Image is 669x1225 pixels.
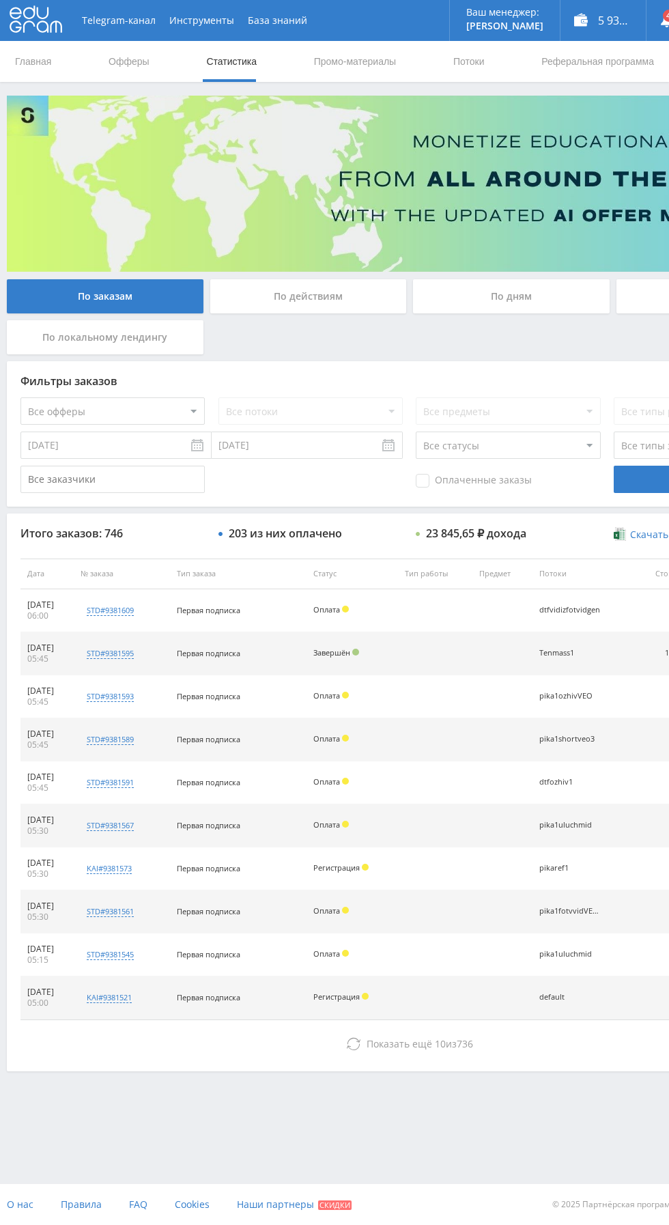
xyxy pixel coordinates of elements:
span: Первая подписка [177,992,240,1002]
span: Холд [342,778,349,785]
a: Реферальная программа [540,41,655,82]
div: [DATE] [27,901,67,912]
span: Регистрация [313,991,360,1002]
div: std#9381609 [87,605,134,616]
th: Тип заказа [170,559,307,589]
div: std#9381593 [87,691,134,702]
div: [DATE] [27,815,67,826]
div: [DATE] [27,858,67,869]
div: [DATE] [27,686,67,696]
div: [DATE] [27,600,67,610]
div: 05:00 [27,998,67,1009]
div: 05:30 [27,869,67,879]
span: Холд [342,692,349,699]
span: 736 [457,1037,473,1050]
p: [PERSON_NAME] [466,20,543,31]
a: О нас [7,1184,33,1225]
span: Холд [362,993,369,1000]
a: Потоки [452,41,486,82]
div: 05:45 [27,653,67,664]
a: Cookies [175,1184,210,1225]
div: std#9381595 [87,648,134,659]
span: Первая подписка [177,691,240,701]
span: Наши партнеры [237,1198,314,1211]
a: FAQ [129,1184,147,1225]
div: std#9381589 [87,734,134,745]
div: 05:15 [27,955,67,966]
span: Завершён [313,647,350,658]
span: Первая подписка [177,777,240,787]
div: [DATE] [27,987,67,998]
th: Статус [307,559,397,589]
div: 23 845,65 ₽ дохода [426,527,526,539]
span: Показать ещё [367,1037,432,1050]
div: 06:00 [27,610,67,621]
span: Оплата [313,690,340,701]
th: Тип работы [398,559,473,589]
div: pika1uluchmid [539,950,601,959]
div: pika1fotvvidVEO3 [539,907,601,916]
span: Регистрация [313,862,360,873]
img: xlsx [614,527,625,541]
p: Ваш менеджер: [466,7,543,18]
span: Подтвержден [352,649,359,656]
div: std#9381591 [87,777,134,788]
a: Главная [14,41,53,82]
span: Первая подписка [177,949,240,959]
div: [DATE] [27,772,67,783]
span: Оплата [313,604,340,615]
div: [DATE] [27,944,67,955]
th: Предмет [472,559,532,589]
div: Tenmass1 [539,649,601,658]
div: 05:30 [27,912,67,923]
span: Холд [362,864,369,871]
a: Правила [61,1184,102,1225]
span: Cookies [175,1198,210,1211]
span: Холд [342,907,349,914]
div: std#9381545 [87,949,134,960]
div: pika1uluchmid [539,821,601,830]
span: Первая подписка [177,605,240,615]
span: О нас [7,1198,33,1211]
span: Первая подписка [177,820,240,830]
div: Итого заказов: 746 [20,527,205,539]
div: default [539,993,601,1002]
div: 05:30 [27,826,67,836]
span: Оплаченные заказы [416,474,532,488]
div: dtfvidizfotvidgen [539,606,601,615]
span: Оплата [313,948,340,959]
a: Наши партнеры Скидки [237,1184,352,1225]
span: Скидки [318,1200,352,1210]
div: std#9381567 [87,820,134,831]
div: dtfozhiv1 [539,778,601,787]
span: Правила [61,1198,102,1211]
span: 10 [435,1037,446,1050]
span: Холд [342,735,349,742]
a: Статистика [205,41,258,82]
span: Оплата [313,733,340,744]
span: Холд [342,606,349,612]
th: Дата [20,559,74,589]
span: из [367,1037,473,1050]
span: Холд [342,821,349,828]
span: Холд [342,950,349,957]
span: Первая подписка [177,863,240,873]
a: Промо-материалы [313,41,397,82]
div: 05:45 [27,740,67,750]
div: По дням [413,279,610,313]
span: Первая подписка [177,648,240,658]
span: Первая подписка [177,906,240,916]
div: 203 из них оплачено [229,527,342,539]
div: 05:45 [27,696,67,707]
div: kai#9381521 [87,992,132,1003]
div: pika1shortveo3 [539,735,601,744]
div: std#9381561 [87,906,134,917]
span: Оплата [313,776,340,787]
div: По локальному лендингу [7,320,203,354]
th: № заказа [74,559,170,589]
span: Оплата [313,905,340,916]
div: По действиям [210,279,407,313]
span: Первая подписка [177,734,240,744]
div: По заказам [7,279,203,313]
div: pika1ozhivVEO [539,692,601,701]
